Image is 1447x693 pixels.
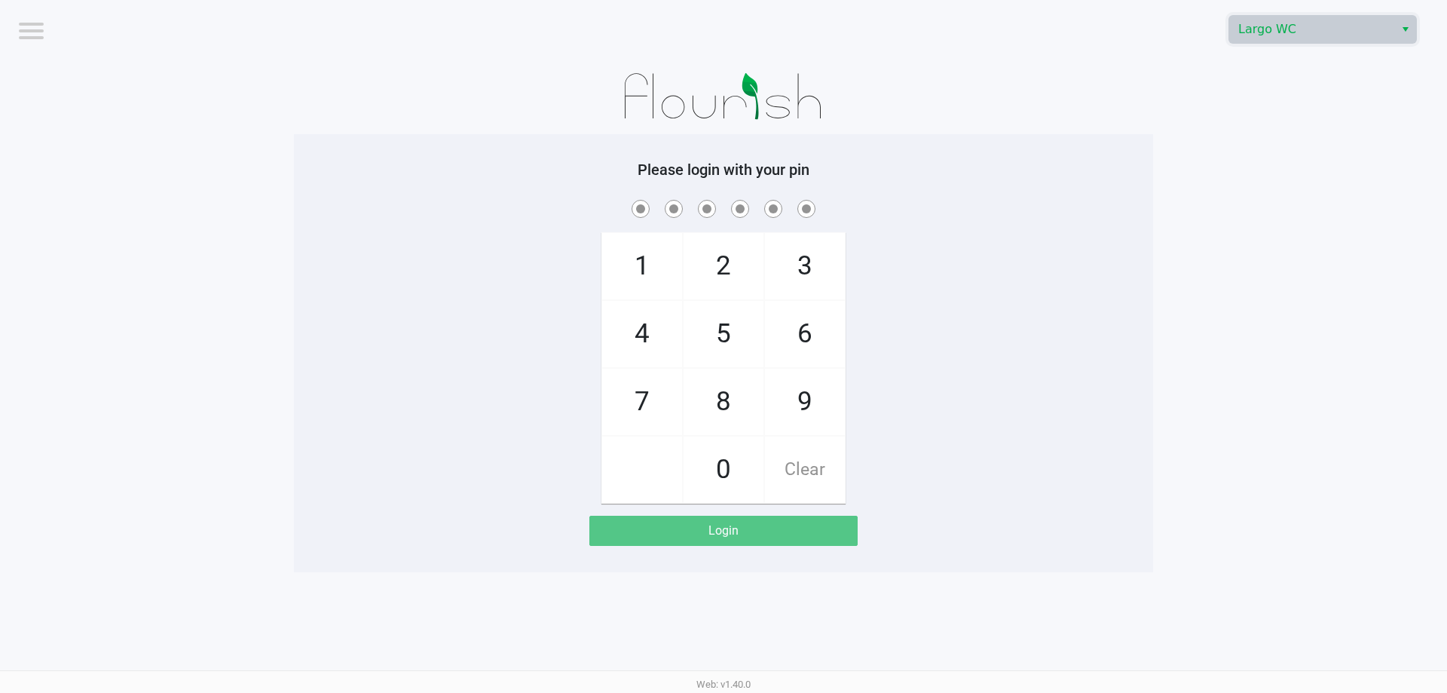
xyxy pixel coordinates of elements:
[684,301,763,367] span: 5
[765,437,845,503] span: Clear
[1394,16,1416,43] button: Select
[602,369,682,435] span: 7
[765,233,845,299] span: 3
[1238,20,1385,38] span: Largo WC
[765,301,845,367] span: 6
[684,369,763,435] span: 8
[684,437,763,503] span: 0
[696,679,751,690] span: Web: v1.40.0
[765,369,845,435] span: 9
[602,301,682,367] span: 4
[684,233,763,299] span: 2
[305,161,1142,179] h5: Please login with your pin
[602,233,682,299] span: 1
